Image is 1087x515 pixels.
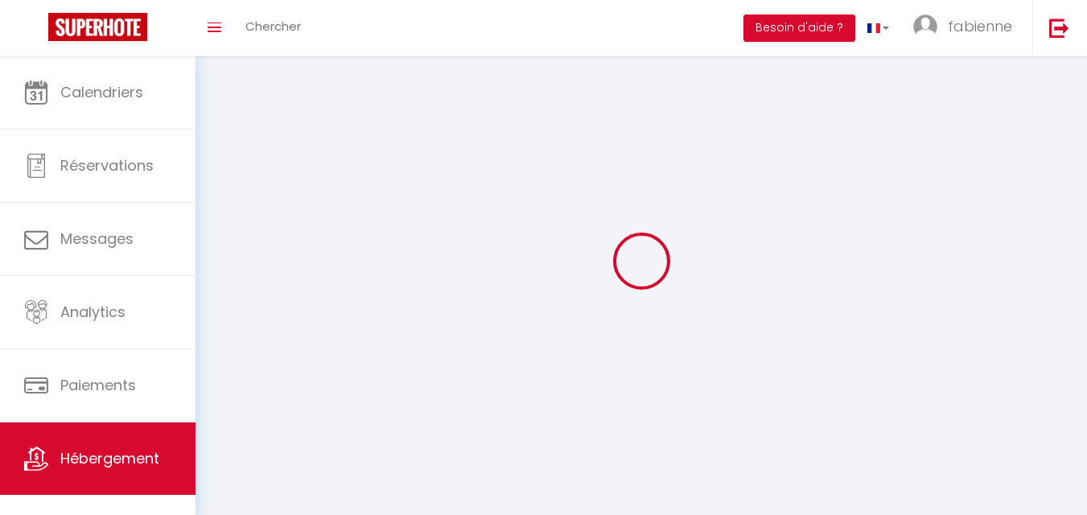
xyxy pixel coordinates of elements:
span: Réservations [60,155,154,175]
span: Paiements [60,375,136,395]
span: Hébergement [60,448,159,468]
span: fabienne [948,16,1012,36]
img: logout [1049,18,1069,38]
button: Besoin d'aide ? [743,14,855,42]
span: Calendriers [60,82,143,102]
img: ... [913,14,937,39]
img: Super Booking [48,13,147,41]
span: Messages [60,229,134,249]
span: Chercher [245,18,301,35]
span: Analytics [60,302,126,322]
